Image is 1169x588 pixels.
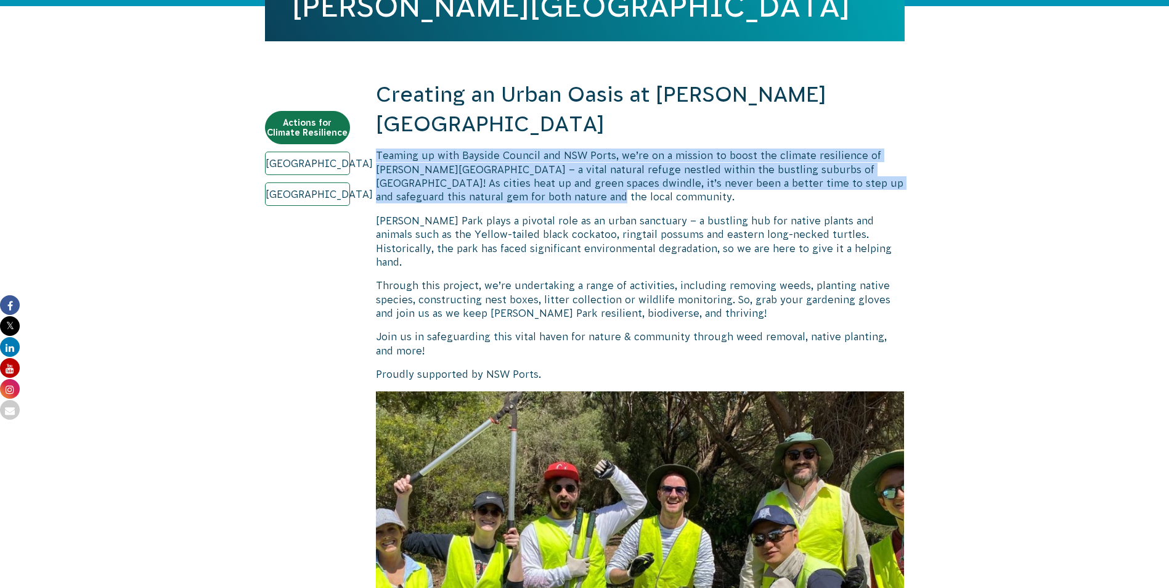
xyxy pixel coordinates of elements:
p: [PERSON_NAME] Park plays a pivotal role as an urban sanctuary – a bustling hub for native plants ... [376,214,905,269]
p: Teaming up with Bayside Council and NSW Ports, we’re on a mission to boost the climate resilience... [376,149,905,204]
p: Through this project, we’re undertaking a range of activities, including removing weeds, planting... [376,279,905,320]
p: Proudly supported by NSW Ports. [376,367,905,381]
a: Actions for Climate Resilience [265,111,350,144]
h2: Creating an Urban Oasis at [PERSON_NAME][GEOGRAPHIC_DATA] [376,80,905,139]
a: [GEOGRAPHIC_DATA] [265,152,350,175]
a: [GEOGRAPHIC_DATA] [265,182,350,206]
p: Join us in safeguarding this vital haven for nature & community through weed removal, native plan... [376,330,905,357]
